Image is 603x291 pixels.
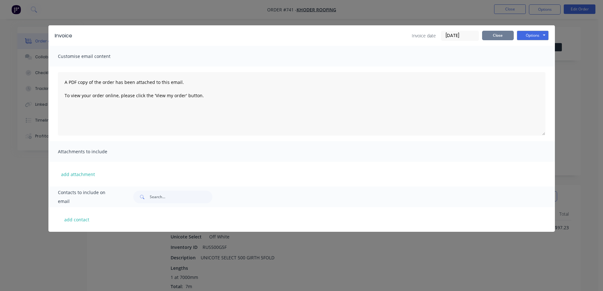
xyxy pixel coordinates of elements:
button: add contact [58,215,96,224]
span: Attachments to include [58,147,128,156]
textarea: A PDF copy of the order has been attached to this email. To view your order online, please click ... [58,72,545,136]
span: Customise email content [58,52,128,61]
div: Invoice [55,32,72,40]
button: Options [517,31,549,40]
input: Search... [150,191,212,203]
span: Invoice date [412,32,436,39]
span: Contacts to include on email [58,188,118,206]
button: Close [482,31,514,40]
button: add attachment [58,169,98,179]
